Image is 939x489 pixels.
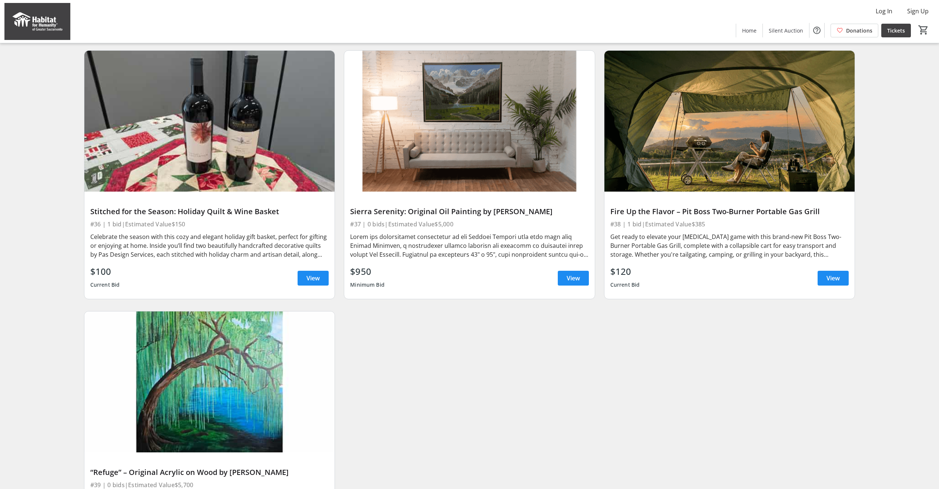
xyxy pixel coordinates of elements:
div: Minimum Bid [350,278,385,291]
img: “Refuge” – Original Acrylic on Wood by RIZEArt [84,311,335,452]
span: Home [742,27,757,34]
img: Sierra Serenity: Original Oil Painting by Tom Sorenson [344,51,595,192]
div: Current Bid [90,278,120,291]
span: Log In [876,7,892,16]
img: Habitat for Humanity of Greater Sacramento's Logo [4,3,70,40]
div: Sierra Serenity: Original Oil Painting by [PERSON_NAME] [350,207,589,216]
a: Tickets [881,24,911,37]
div: Current Bid [610,278,640,291]
span: Tickets [887,27,905,34]
div: #37 | 0 bids | Estimated Value $5,000 [350,219,589,229]
div: Get ready to elevate your [MEDICAL_DATA] game with this brand-new Pit Boss Two-Burner Portable Ga... [610,232,849,259]
a: View [298,271,329,286]
a: Home [736,24,762,37]
span: View [306,274,320,283]
span: Silent Auction [769,27,803,34]
div: $100 [90,265,120,278]
span: Donations [846,27,872,34]
button: Log In [870,5,898,17]
button: Cart [917,23,930,37]
div: Lorem ips dolorsitamet consectetur ad eli Seddoei Tempori utla etdo magn aliq Enimad Minimven, q ... [350,232,589,259]
a: View [818,271,849,286]
div: $120 [610,265,640,278]
a: Donations [831,24,878,37]
div: “Refuge” – Original Acrylic on Wood by [PERSON_NAME] [90,468,329,477]
a: View [558,271,589,286]
div: #36 | 1 bid | Estimated Value $150 [90,219,329,229]
span: View [826,274,840,283]
div: Stitched for the Season: Holiday Quilt & Wine Basket [90,207,329,216]
a: Silent Auction [763,24,809,37]
img: Fire Up the Flavor – Pit Boss Two-Burner Portable Gas Grill [604,51,855,192]
span: View [567,274,580,283]
div: Celebrate the season with this cozy and elegant holiday gift basket, perfect for gifting or enjoy... [90,232,329,259]
img: Stitched for the Season: Holiday Quilt & Wine Basket [84,51,335,192]
button: Help [809,23,824,38]
div: #38 | 1 bid | Estimated Value $385 [610,219,849,229]
div: $950 [350,265,385,278]
button: Sign Up [901,5,935,17]
span: Sign Up [907,7,929,16]
div: Fire Up the Flavor – Pit Boss Two-Burner Portable Gas Grill [610,207,849,216]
